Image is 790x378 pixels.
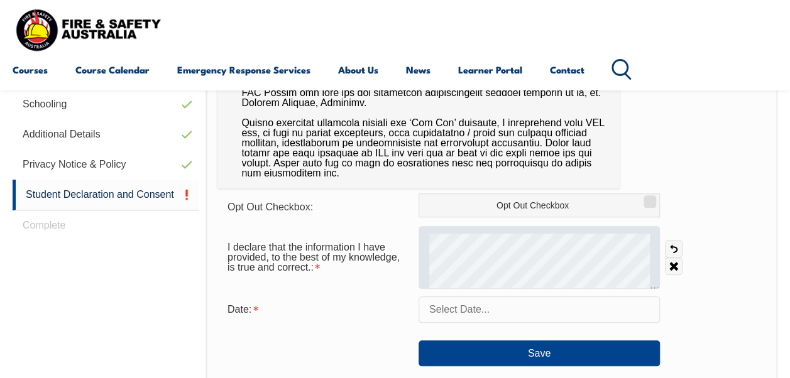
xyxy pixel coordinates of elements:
div: I declare that the information I have provided, to the best of my knowledge, is true and correct.... [217,235,419,279]
label: Opt Out Checkbox [419,193,660,217]
a: About Us [338,55,378,85]
div: Date is required. [217,298,419,321]
a: Undo [665,240,683,257]
a: Courses [13,55,48,85]
a: Emergency Response Services [177,55,310,85]
a: Clear [665,257,683,275]
button: Save [419,340,660,365]
a: Student Declaration and Consent [13,180,199,210]
a: Schooling [13,89,199,119]
input: Select Date... [419,296,660,323]
a: Contact [550,55,584,85]
a: Learner Portal [458,55,522,85]
a: News [406,55,431,85]
a: Additional Details [13,119,199,149]
a: Course Calendar [75,55,150,85]
a: Privacy Notice & Policy [13,149,199,180]
span: Opt Out Checkbox: [228,202,313,212]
